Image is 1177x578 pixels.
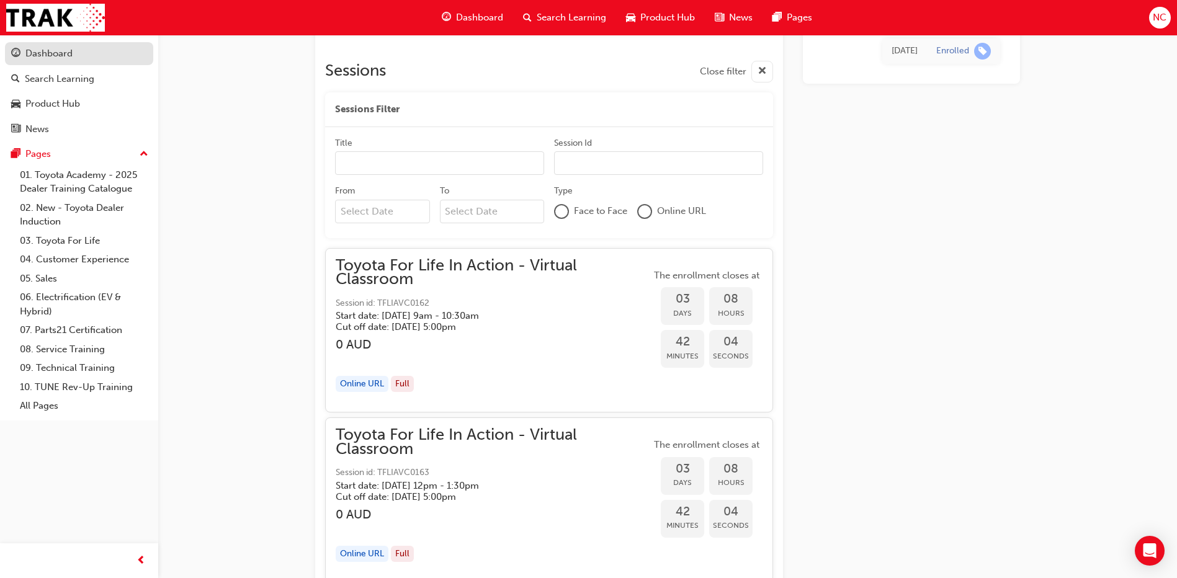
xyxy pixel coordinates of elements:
[787,11,812,25] span: Pages
[336,507,651,522] h3: 0 AUD
[336,321,631,332] h5: Cut off date: [DATE] 5:00pm
[336,428,651,456] span: Toyota For Life In Action - Virtual Classroom
[336,337,651,352] h3: 0 AUD
[15,198,153,231] a: 02. New - Toyota Dealer Induction
[5,118,153,141] a: News
[335,137,352,149] div: Title
[11,48,20,60] span: guage-icon
[391,376,414,393] div: Full
[11,99,20,110] span: car-icon
[729,11,753,25] span: News
[456,11,503,25] span: Dashboard
[554,185,573,197] div: Type
[25,97,80,111] div: Product Hub
[440,185,449,197] div: To
[325,61,386,82] h2: Sessions
[640,11,695,25] span: Product Hub
[936,45,969,57] div: Enrolled
[15,358,153,378] a: 09. Technical Training
[709,292,753,306] span: 08
[136,553,146,569] span: prev-icon
[336,259,651,287] span: Toyota For Life In Action - Virtual Classroom
[335,200,430,223] input: From
[1149,7,1171,29] button: NC
[554,137,592,149] div: Session Id
[336,376,388,393] div: Online URL
[15,288,153,321] a: 06. Electrification (EV & Hybrid)
[15,321,153,340] a: 07. Parts21 Certification
[5,143,153,166] button: Pages
[391,546,414,562] div: Full
[25,72,94,86] div: Search Learning
[5,42,153,65] a: Dashboard
[336,310,631,321] h5: Start date: [DATE] 9am - 10:30am
[626,10,635,25] span: car-icon
[5,92,153,115] a: Product Hub
[15,378,153,397] a: 10. TUNE Rev-Up Training
[709,462,753,476] span: 08
[892,44,918,58] div: Thu Jun 12 2025 14:53:17 GMT+1000 (Australian Eastern Standard Time)
[574,204,627,218] span: Face to Face
[523,10,532,25] span: search-icon
[661,306,704,321] span: Days
[11,74,20,85] span: search-icon
[513,5,616,30] a: search-iconSearch Learning
[651,438,763,452] span: The enrollment closes at
[336,296,651,311] span: Session id: TFLIAVC0162
[11,124,20,135] span: news-icon
[335,102,400,117] span: Sessions Filter
[336,259,763,402] button: Toyota For Life In Action - Virtual ClassroomSession id: TFLIAVC0162Start date: [DATE] 9am - 10:3...
[1153,11,1166,25] span: NC
[709,335,753,349] span: 04
[709,476,753,490] span: Hours
[336,546,388,562] div: Online URL
[25,147,51,161] div: Pages
[5,40,153,143] button: DashboardSearch LearningProduct HubNews
[15,396,153,416] a: All Pages
[442,10,451,25] span: guage-icon
[709,505,753,519] span: 04
[651,269,763,283] span: The enrollment closes at
[661,476,704,490] span: Days
[336,480,631,491] h5: Start date: [DATE] 12pm - 1:30pm
[537,11,606,25] span: Search Learning
[709,518,753,533] span: Seconds
[336,491,631,502] h5: Cut off date: [DATE] 5:00pm
[1135,536,1165,566] div: Open Intercom Messenger
[758,64,767,79] span: cross-icon
[661,505,704,519] span: 42
[6,4,105,32] a: Trak
[709,306,753,321] span: Hours
[440,200,545,223] input: To
[15,340,153,359] a: 08. Service Training
[715,10,724,25] span: news-icon
[661,462,704,476] span: 03
[763,5,822,30] a: pages-iconPages
[616,5,705,30] a: car-iconProduct Hub
[140,146,148,162] span: up-icon
[25,47,73,61] div: Dashboard
[15,269,153,288] a: 05. Sales
[700,61,773,82] button: Close filter
[11,149,20,160] span: pages-icon
[974,43,991,60] span: learningRecordVerb_ENROLL-icon
[15,166,153,198] a: 01. Toyota Academy - 2025 Dealer Training Catalogue
[25,122,49,136] div: News
[5,68,153,91] a: Search Learning
[661,349,704,363] span: Minutes
[661,518,704,533] span: Minutes
[657,204,706,218] span: Online URL
[15,231,153,251] a: 03. Toyota For Life
[432,5,513,30] a: guage-iconDashboard
[336,428,763,572] button: Toyota For Life In Action - Virtual ClassroomSession id: TFLIAVC0163Start date: [DATE] 12pm - 1:3...
[336,466,651,480] span: Session id: TFLIAVC0163
[709,349,753,363] span: Seconds
[335,151,544,175] input: Title
[661,335,704,349] span: 42
[700,64,746,79] span: Close filter
[554,151,763,175] input: Session Id
[705,5,763,30] a: news-iconNews
[661,292,704,306] span: 03
[15,250,153,269] a: 04. Customer Experience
